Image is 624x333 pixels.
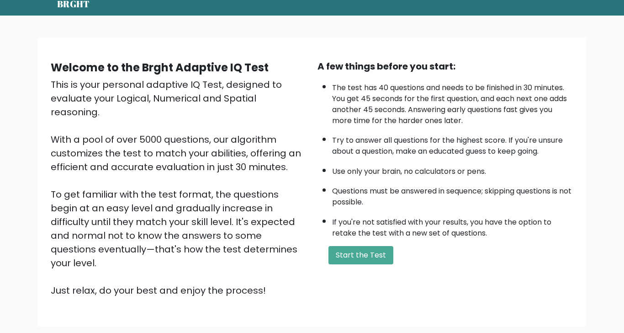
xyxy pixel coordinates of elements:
b: Welcome to the Brght Adaptive IQ Test [51,60,269,75]
li: The test has 40 questions and needs to be finished in 30 minutes. You get 45 seconds for the firs... [332,78,573,126]
div: A few things before you start: [317,59,573,73]
div: This is your personal adaptive IQ Test, designed to evaluate your Logical, Numerical and Spatial ... [51,78,307,297]
li: If you're not satisfied with your results, you have the option to retake the test with a new set ... [332,212,573,239]
li: Use only your brain, no calculators or pens. [332,161,573,177]
li: Questions must be answered in sequence; skipping questions is not possible. [332,181,573,208]
button: Start the Test [328,246,393,264]
li: Try to answer all questions for the highest score. If you're unsure about a question, make an edu... [332,130,573,157]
